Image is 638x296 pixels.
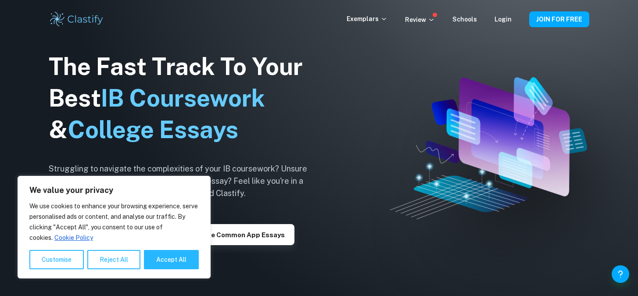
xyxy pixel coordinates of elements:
[29,201,199,243] p: We use cookies to enhance your browsing experience, serve personalised ads or content, and analys...
[180,230,294,239] a: Explore Common App essays
[29,250,84,269] button: Customise
[405,15,435,25] p: Review
[347,14,387,24] p: Exemplars
[49,51,321,146] h1: The Fast Track To Your Best &
[68,116,238,143] span: College Essays
[49,163,321,200] h6: Struggling to navigate the complexities of your IB coursework? Unsure how to write a standout col...
[49,11,104,28] img: Clastify logo
[101,84,265,112] span: IB Coursework
[529,11,589,27] button: JOIN FOR FREE
[144,250,199,269] button: Accept All
[54,234,93,242] a: Cookie Policy
[390,77,587,219] img: Clastify hero
[612,265,629,283] button: Help and Feedback
[87,250,140,269] button: Reject All
[18,176,211,278] div: We value your privacy
[452,16,477,23] a: Schools
[180,224,294,245] button: Explore Common App essays
[29,185,199,196] p: We value your privacy
[495,16,512,23] a: Login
